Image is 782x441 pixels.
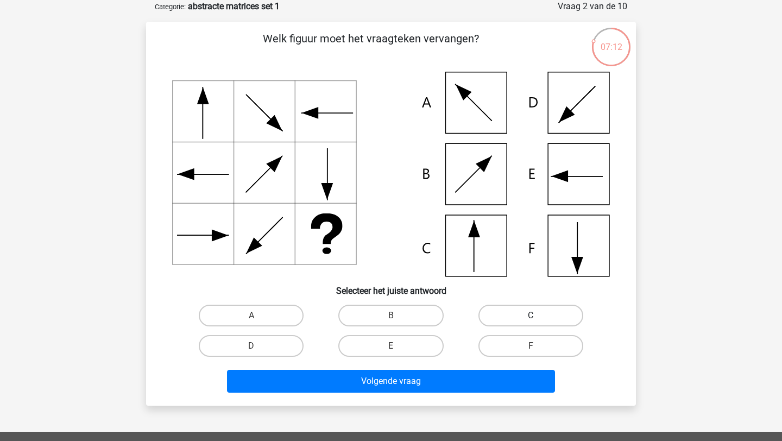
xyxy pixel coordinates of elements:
strong: abstracte matrices set 1 [188,1,280,11]
h6: Selecteer het juiste antwoord [163,277,619,296]
button: Volgende vraag [227,370,556,393]
label: E [338,335,443,357]
div: 07:12 [591,27,632,54]
small: Categorie: [155,3,186,11]
p: Welk figuur moet het vraagteken vervangen? [163,30,578,63]
label: B [338,305,443,326]
label: C [478,305,583,326]
label: A [199,305,304,326]
label: F [478,335,583,357]
label: D [199,335,304,357]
